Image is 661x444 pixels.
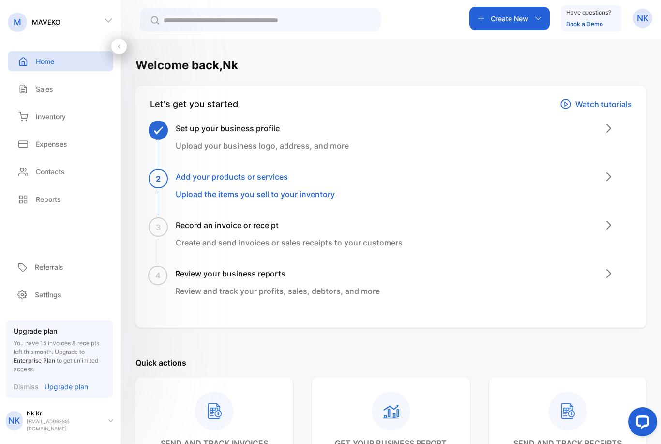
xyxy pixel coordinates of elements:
span: Upgrade to to get unlimited access. [14,348,98,373]
span: 2 [156,173,161,184]
a: Book a Demo [566,20,603,28]
p: Quick actions [135,357,646,368]
span: Enterprise Plan [14,357,55,364]
p: Have questions? [566,8,611,17]
p: [EMAIL_ADDRESS][DOMAIN_NAME] [27,418,101,432]
p: Upload the items you sell to your inventory [176,188,335,200]
p: Upgrade plan [45,382,88,392]
p: Inventory [36,111,66,122]
button: NK [633,7,652,30]
h3: Record an invoice or receipt [176,219,403,231]
span: 3 [156,221,161,233]
h3: Set up your business profile [176,122,349,134]
a: Upgrade plan [39,382,88,392]
p: M [14,16,21,29]
button: Create New [469,7,550,30]
p: Home [36,56,54,66]
a: Watch tutorials [560,97,632,111]
p: Upgrade plan [14,326,105,336]
p: NK [637,12,649,25]
p: Watch tutorials [575,98,632,110]
p: Referrals [35,262,63,272]
h3: Review your business reports [175,268,380,279]
p: Dismiss [14,382,39,392]
p: Sales [36,84,53,94]
p: Create and send invoices or sales receipts to your customers [176,237,403,248]
p: Upload your business logo, address, and more [176,140,349,152]
p: Reports [36,194,61,204]
p: Create New [491,14,528,24]
h1: Welcome back, Nk [135,57,238,74]
iframe: LiveChat chat widget [620,403,661,444]
p: Nk Kr [27,409,101,418]
p: You have 15 invoices & receipts left this month. [14,339,105,374]
div: Let's get you started [150,97,238,111]
p: Settings [35,290,61,300]
h3: Add your products or services [176,171,335,183]
p: Review and track your profits, sales, debtors, and more [175,285,380,297]
p: MAVEKO [32,17,60,27]
p: NK [8,414,20,427]
p: Contacts [36,167,65,177]
p: Expenses [36,139,67,149]
span: 4 [155,270,161,281]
